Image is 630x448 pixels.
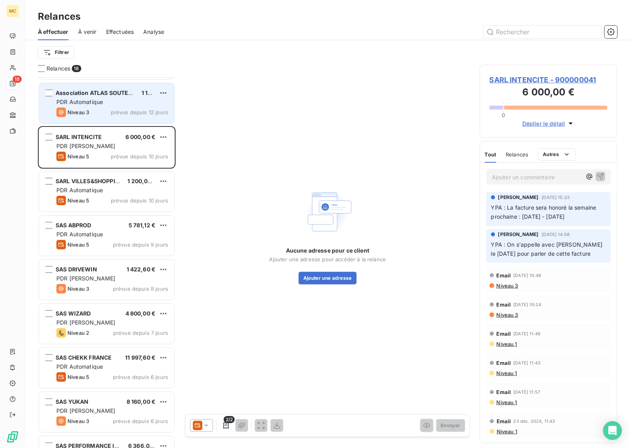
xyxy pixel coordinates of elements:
img: Logo LeanPay [6,431,19,443]
button: Envoyer [436,419,465,432]
span: 0 [502,112,505,118]
span: Relances [506,151,528,158]
span: SAS CHEKK FRANCE [56,354,112,361]
span: 2/2 [224,416,235,423]
span: Niveau 1 [496,399,517,405]
span: [DATE] 10:46 [514,273,542,278]
span: Niveau 3 [67,286,89,292]
span: [PERSON_NAME] [498,194,539,201]
span: PDR Automatique [56,99,103,105]
span: 23 déc. 2024, 11:43 [514,419,555,424]
span: SAS DRIVEWIN [56,266,97,273]
span: Email [497,331,511,337]
span: PDR [PERSON_NAME] [56,407,116,414]
span: Niveau 1 [496,341,517,347]
div: Open Intercom Messenger [603,421,622,440]
span: YPA : On s'appelle avec [PERSON_NAME] le [DATE] pour parler de cette facture [491,241,604,257]
h3: 6 000,00 € [490,85,608,101]
span: [DATE] 11:43 [514,361,541,365]
span: prévue depuis 9 jours [113,286,168,292]
span: 1 422,60 € [127,266,156,273]
span: À effectuer [38,28,69,36]
span: Niveau 5 [67,374,89,380]
button: Filtrer [38,46,74,59]
span: SAS ABPROD [56,222,92,229]
span: [PERSON_NAME] [498,231,539,238]
span: Niveau 3 [67,418,89,424]
span: 11 997,60 € [125,354,155,361]
span: Niveau 3 [496,283,518,289]
span: 18 [72,65,81,72]
input: Rechercher [483,26,602,38]
span: À venir [78,28,97,36]
span: prévue depuis 12 jours [111,109,168,115]
span: 1 200,00 € [127,178,157,184]
span: Aucune adresse pour ce client [286,247,369,255]
span: Email [497,360,511,366]
span: Niveau 5 [67,153,89,160]
span: Email [497,272,511,279]
span: prévue depuis 6 jours [113,374,168,380]
span: 8 160,00 € [127,398,156,405]
span: 1 104,00 € [142,89,170,96]
span: [DATE] 11:46 [514,331,541,336]
span: Niveau 3 [496,312,518,318]
span: prévue depuis 10 jours [111,153,168,160]
span: Niveau 5 [67,242,89,248]
button: Ajouter une adresse [299,272,357,284]
span: PDR [PERSON_NAME] [56,275,116,282]
span: [DATE] 15:33 [542,195,570,200]
span: Relances [47,65,70,72]
span: [DATE] 11:57 [514,390,540,394]
span: 4 800,00 € [125,310,156,317]
button: Autres [538,148,576,161]
div: MC [6,5,19,17]
img: Empty state [303,187,353,237]
h3: Relances [38,9,80,24]
span: Niveau 1 [496,428,517,435]
span: Niveau 2 [67,330,89,336]
span: Ajouter une adresse pour accéder à la relance [269,256,386,262]
span: PDR Automatique [56,363,103,370]
span: Tout [485,151,497,158]
span: PDR [PERSON_NAME] [56,319,116,326]
span: Niveau 5 [67,197,89,204]
span: prévue depuis 10 jours [111,197,168,204]
span: 18 [13,76,22,83]
span: 6 000,00 € [125,134,156,140]
span: SAS WIZARD [56,310,91,317]
span: Email [497,418,511,424]
span: SARL VILLES&SHOPPING [56,178,124,184]
span: Email [497,301,511,308]
span: PDR [PERSON_NAME] [56,143,116,149]
span: Association ATLAS SOUTENIR LES COMPETENCES (OPCO [56,89,214,96]
span: Niveau 1 [496,370,517,376]
span: [DATE] 10:24 [514,302,542,307]
span: Email [497,389,511,395]
span: Déplier le détail [522,119,565,128]
span: prévue depuis 7 jours [113,330,168,336]
span: Niveau 3 [67,109,89,115]
span: prévue depuis 9 jours [113,242,168,248]
span: 5 781,12 € [129,222,156,229]
span: [DATE] 14:58 [542,232,570,237]
span: Effectuées [106,28,134,36]
span: PDR Automatique [56,187,103,193]
span: SARL INTENCITE - 900000041 [490,74,608,85]
span: SAS YUKAN [56,398,88,405]
button: Déplier le détail [520,119,577,128]
span: prévue depuis 6 jours [113,418,168,424]
span: SARL INTENCITE [56,134,102,140]
span: YPA : La facture sera honoré la semaine prochaine : [DATE] - [DATE] [491,204,598,220]
span: Analyse [143,28,164,36]
span: PDR Automatique [56,231,103,238]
